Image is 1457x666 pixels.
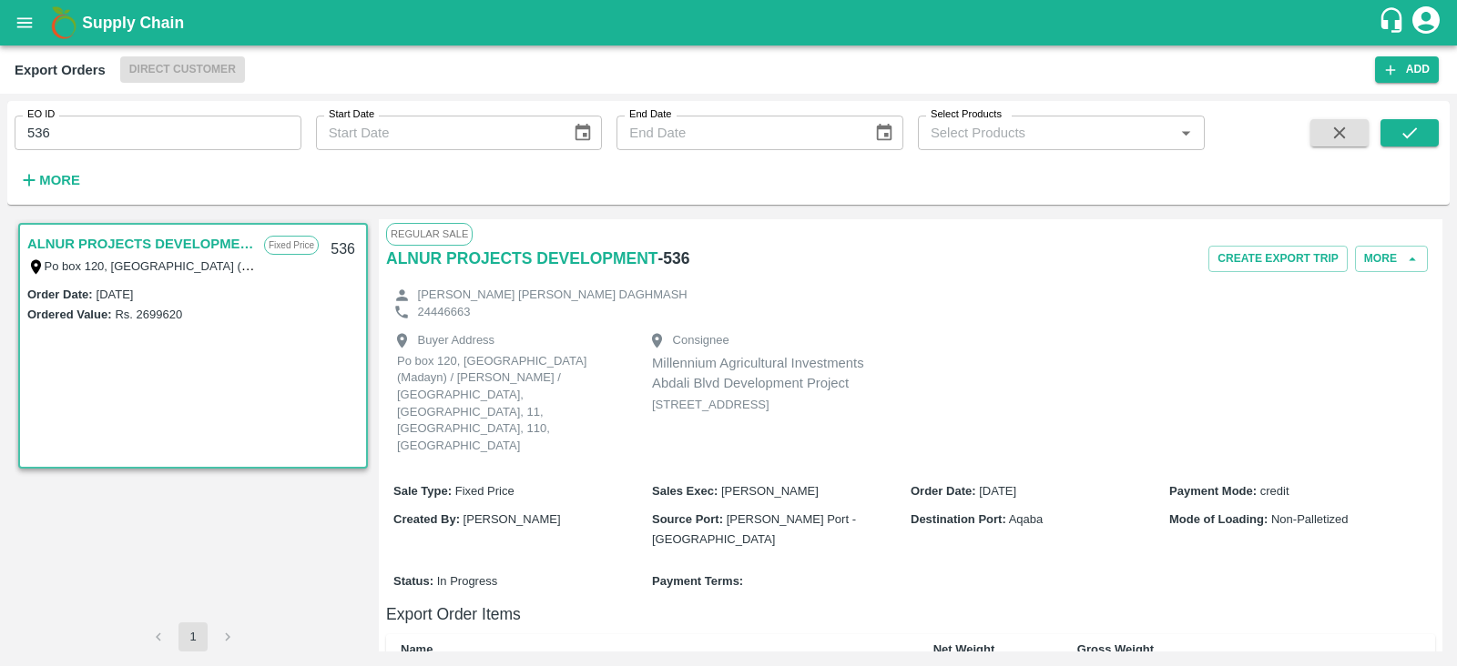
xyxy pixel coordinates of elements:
span: [PERSON_NAME] [721,484,819,498]
b: Created By : [393,512,460,526]
button: More [15,165,85,196]
span: Fixed Price [455,484,515,498]
p: Millennium Agricultural Investments‎ ‎Abdali Blvd Development Project [652,353,871,394]
a: ALNUR PROJECTS DEVELOPMENT [27,232,255,256]
p: Po box 120, [GEOGRAPHIC_DATA] (Madayn) / [PERSON_NAME] / [GEOGRAPHIC_DATA], [GEOGRAPHIC_DATA], 11... [397,353,616,454]
div: 536 [320,228,366,271]
b: Supply Chain [82,14,184,32]
button: Open [1174,121,1197,145]
b: Payment Mode : [1169,484,1257,498]
span: [DATE] [979,484,1016,498]
b: Net Weight [933,642,995,656]
span: [PERSON_NAME] [464,512,561,526]
b: Brand [607,651,642,665]
a: ALNUR PROJECTS DEVELOPMENT [386,246,658,271]
button: open drawer [4,2,46,44]
strong: More [39,173,80,187]
nav: pagination navigation [141,622,245,651]
p: Fixed Price [264,236,319,255]
b: Name [401,642,433,656]
label: Start Date [329,107,374,122]
p: [PERSON_NAME] [PERSON_NAME] DAGHMASH [418,287,688,304]
span: Non-Palletized [1271,512,1349,526]
div: Export Orders [15,58,106,82]
label: Ordered Value: [27,308,111,321]
b: Source Port : [652,512,723,526]
span: Aqaba [1009,512,1044,526]
div: customer-support [1378,6,1410,39]
p: Buyer Address [418,332,495,349]
b: Ordered Value [1276,651,1356,665]
p: Consignee [673,332,729,349]
button: Add [1375,56,1439,83]
b: Quantity [801,651,850,665]
button: Choose date [565,116,600,150]
span: In Progress [437,574,497,588]
span: [PERSON_NAME] Port - [GEOGRAPHIC_DATA] [652,512,856,546]
div: account of current user [1410,4,1442,42]
h6: Export Order Items [386,601,1435,627]
a: Supply Chain [82,10,1378,35]
b: Mode of Loading : [1169,512,1268,526]
b: Destination Port : [911,512,1006,526]
input: Enter EO ID [15,116,301,150]
b: Payment Terms : [652,574,743,588]
input: Start Date [316,116,558,150]
span: Regular Sale [386,223,473,245]
b: Sale Type : [393,484,452,498]
button: More [1355,246,1428,272]
label: End Date [629,107,671,122]
button: page 1 [178,622,208,651]
label: Po box 120, [GEOGRAPHIC_DATA] (Madayn) / [PERSON_NAME] / [GEOGRAPHIC_DATA], [GEOGRAPHIC_DATA], 11... [45,258,963,273]
h6: - 536 [658,246,690,271]
p: [STREET_ADDRESS] [652,397,871,414]
b: Sales Exec : [652,484,718,498]
label: [DATE] [97,288,134,301]
label: EO ID [27,107,55,122]
button: Choose date [867,116,902,150]
input: Select Products [923,121,1169,145]
b: Gross Weight [1077,642,1154,656]
p: 24446663 [418,304,471,321]
b: Status : [393,574,433,588]
label: Select Products [931,107,1002,122]
input: End Date [616,116,859,150]
span: credit [1260,484,1289,498]
img: logo [46,5,82,41]
label: Rs. 2699620 [115,308,182,321]
button: Create Export Trip [1208,246,1347,272]
b: Order Date : [911,484,976,498]
label: Order Date : [27,288,93,301]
